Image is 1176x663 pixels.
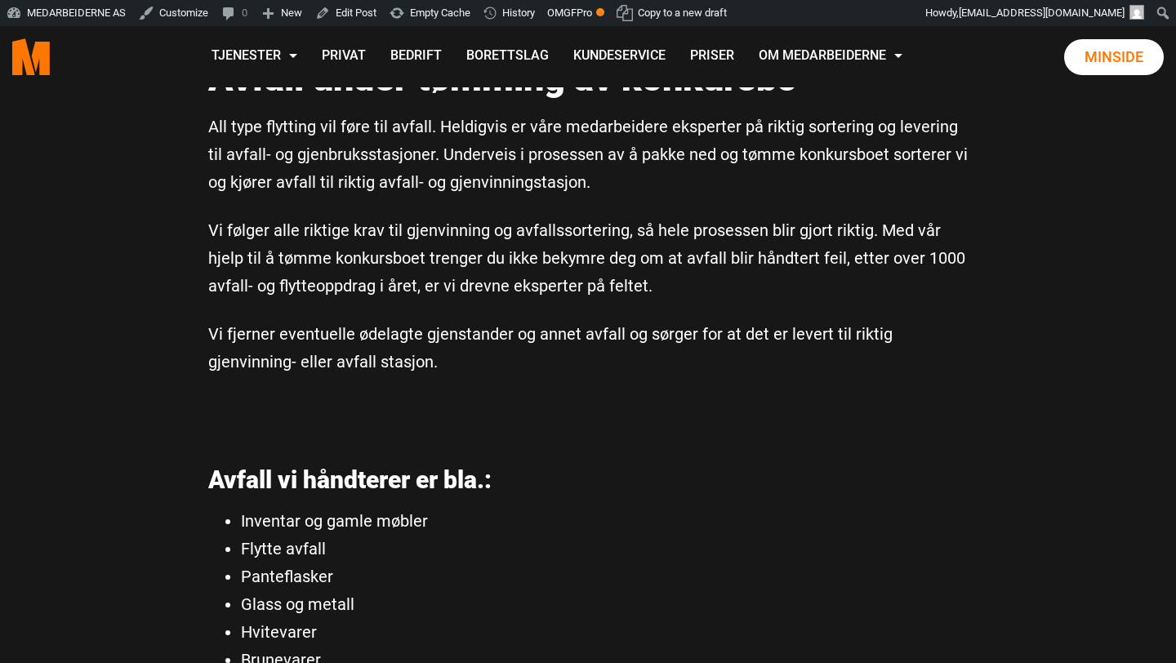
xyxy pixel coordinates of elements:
[241,590,968,618] li: Glass og metall
[12,26,50,87] a: Medarbeiderne start page
[208,216,968,300] p: Vi følger alle riktige krav til gjenvinning og avfallssortering, så hele prosessen blir gjort rik...
[678,28,746,86] a: Priser
[208,113,968,196] p: All type flytting vil føre til avfall. Heldigvis er våre medarbeidere eksperter på riktig sorteri...
[959,7,1125,19] span: [EMAIL_ADDRESS][DOMAIN_NAME]
[241,507,968,535] li: Inventar og gamle møbler
[241,535,968,563] li: Flytte avfall
[241,563,968,590] li: Panteflasker
[1064,39,1164,75] a: Minside
[208,320,968,376] p: Vi fjerner eventuelle ødelagte gjenstander og annet avfall og sørger for at det er levert til rik...
[378,28,454,86] a: Bedrift
[454,28,561,86] a: Borettslag
[199,28,310,86] a: Tjenester
[310,28,378,86] a: Privat
[241,618,968,646] li: Hvitevarer
[577,7,592,19] span: Pro
[561,28,678,86] a: Kundeservice
[746,28,915,86] a: Om Medarbeiderne
[208,465,968,495] h3: Avfall vi håndterer er bla.:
